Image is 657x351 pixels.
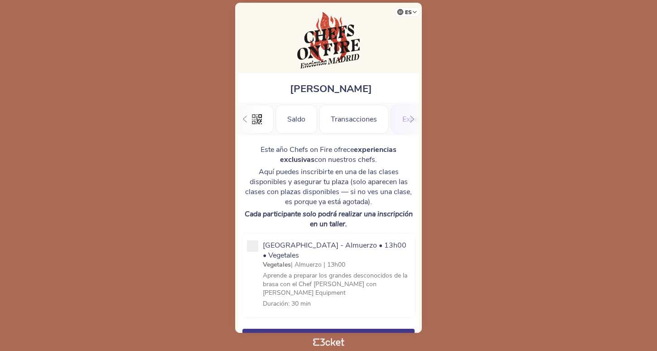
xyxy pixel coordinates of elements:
a: Experiencias [391,113,454,123]
p: | Almuerzo | 13h00 [263,260,410,269]
p: Aprende a preparar los grandes desconocidos de la brasa con el Chef [PERSON_NAME] con [PERSON_NAM... [263,271,410,297]
a: Transacciones [319,113,389,123]
span: [PERSON_NAME] [290,82,372,96]
button: Proceder [242,329,415,348]
a: Saldo [275,113,317,123]
div: Saldo [275,105,317,134]
strong: experiencias exclusivas [280,145,396,165]
img: Chefs on Fire Madrid 2025 [297,12,360,68]
p: [GEOGRAPHIC_DATA] - Almuerzo • 13h00 • Vegetales [263,240,410,260]
div: Experiencias [391,105,454,134]
p: Aquí puedes inscribirte en una de las clases disponibles y asegurar tu plaza (solo aparecen las c... [242,167,415,207]
p: Este año Chefs on Fire ofrece con nuestros chefs. [242,145,415,165]
em: Cada participante solo podrá realizar una inscripción en un taller. [245,209,413,229]
p: Duración: 30 min [263,299,410,308]
strong: Vegetales [263,260,291,269]
div: Transacciones [319,105,389,134]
